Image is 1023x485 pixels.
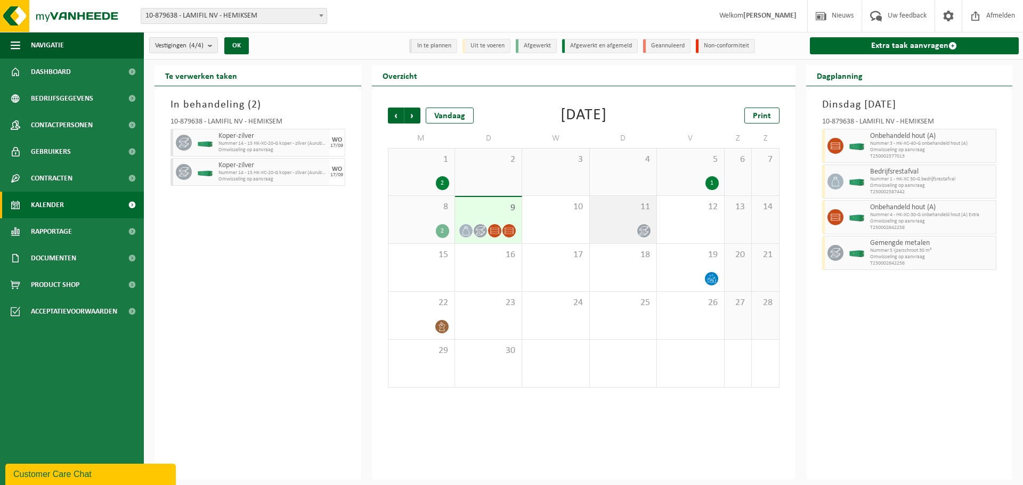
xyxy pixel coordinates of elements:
span: Onbehandeld hout (A) [870,203,994,212]
div: [DATE] [561,108,607,124]
span: 23 [460,297,516,309]
h2: Te verwerken taken [155,65,248,86]
span: Nummer 14 - 15 HK-XC-20-G koper - zilver (Aurubis Beerse) [218,141,327,147]
span: Dashboard [31,59,71,85]
span: Gemengde metalen [870,239,994,248]
li: Afgewerkt en afgemeld [562,39,638,53]
li: Uit te voeren [462,39,510,53]
span: 24 [527,297,583,309]
span: Omwisseling op aanvraag [870,218,994,225]
span: Vestigingen [155,38,204,54]
span: Product Shop [31,272,79,298]
li: In te plannen [409,39,457,53]
button: Vestigingen(4/4) [149,37,218,53]
span: Kalender [31,192,64,218]
div: 10-879638 - LAMIFIL NV - HEMIKSEM [170,118,345,129]
span: 4 [595,154,651,166]
span: 9 [460,202,516,214]
strong: [PERSON_NAME] [743,12,797,20]
span: Omwisseling op aanvraag [870,147,994,153]
img: HK-XC-30-GN-00 [849,178,865,186]
span: 22 [394,297,449,309]
div: 17/09 [330,172,343,178]
span: T250002577013 [870,153,994,160]
span: 8 [394,201,449,213]
span: 12 [662,201,718,213]
div: 1 [705,176,719,190]
td: W [522,129,589,148]
span: Navigatie [31,32,64,59]
span: 7 [757,154,773,166]
span: Print [753,112,771,120]
span: 2 [251,100,257,110]
span: Contracten [31,165,72,192]
span: Nummer 1 - HK-XC 30-G bedrijfsrestafval [870,176,994,183]
div: 10-879638 - LAMIFIL NV - HEMIKSEM [822,118,997,129]
span: Nummer 4 - HK-XC-30-G onbehandeld hout (A) Extra [870,212,994,218]
span: 21 [757,249,773,261]
span: 14 [757,201,773,213]
span: Contactpersonen [31,112,93,138]
span: 19 [662,249,718,261]
h3: Dinsdag [DATE] [822,97,997,113]
td: Z [752,129,779,148]
span: 2 [460,154,516,166]
span: Koper-zilver [218,161,327,170]
span: 30 [460,345,516,357]
span: 27 [730,297,746,309]
li: Afgewerkt [516,39,557,53]
span: Bedrijfsrestafval [870,168,994,176]
div: 2 [436,176,449,190]
span: T250002642256 [870,260,994,267]
span: 28 [757,297,773,309]
td: V [657,129,724,148]
div: Vandaag [426,108,474,124]
img: HK-XC-30-GN-00 [849,142,865,150]
span: Gebruikers [31,138,71,165]
a: Print [744,108,780,124]
span: 10-879638 - LAMIFIL NV - HEMIKSEM [141,8,327,24]
button: OK [224,37,249,54]
span: Volgende [404,108,420,124]
span: 18 [595,249,651,261]
img: HK-XC-30-GN-00 [849,249,865,257]
li: Non-conformiteit [696,39,755,53]
span: 26 [662,297,718,309]
span: 25 [595,297,651,309]
span: Omwisseling op aanvraag [218,176,327,183]
div: 2 [436,224,449,238]
span: 13 [730,201,746,213]
span: Omwisseling op aanvraag [870,254,994,260]
span: 5 [662,154,718,166]
img: HK-XC-20-GN-00 [197,168,213,176]
span: Acceptatievoorwaarden [31,298,117,325]
span: Nummer 3 - HK-XC-40-G onbehandeld hout (A) [870,141,994,147]
div: WO [332,166,342,172]
td: Z [725,129,752,148]
span: 10 [527,201,583,213]
span: 17 [527,249,583,261]
img: HK-XC-20-GN-00 [197,139,213,147]
span: Onbehandeld hout (A) [870,132,994,141]
span: 15 [394,249,449,261]
span: T250002642258 [870,225,994,231]
span: 16 [460,249,516,261]
span: 11 [595,201,651,213]
h2: Overzicht [372,65,428,86]
h2: Dagplanning [806,65,873,86]
li: Geannuleerd [643,39,691,53]
span: Nummer 5 Ijzerschroot 30 m³ [870,248,994,254]
span: T250002587442 [870,189,994,195]
span: 10-879638 - LAMIFIL NV - HEMIKSEM [141,9,327,23]
img: HK-XC-30-GN-00 [849,213,865,221]
h3: In behandeling ( ) [170,97,345,113]
span: 6 [730,154,746,166]
td: M [388,129,455,148]
span: Omwisseling op aanvraag [870,183,994,189]
span: 29 [394,345,449,357]
span: Koper-zilver [218,132,327,141]
span: Documenten [31,245,76,272]
count: (4/4) [189,42,204,49]
span: 1 [394,154,449,166]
